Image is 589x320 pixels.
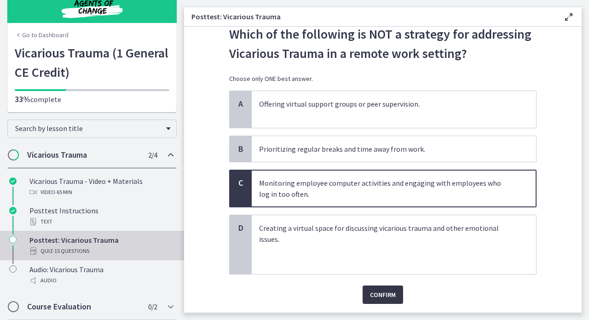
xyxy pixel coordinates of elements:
[29,275,173,286] div: Audio
[29,176,173,198] div: Vicarious Trauma - Video + Materials
[148,301,157,312] span: 0 / 2
[235,98,246,109] span: A
[7,120,177,138] div: Search by lesson title
[29,216,173,227] div: Text
[148,149,157,160] span: 2 / 4
[55,187,72,198] span: · 65 min
[15,124,162,133] span: Search by lesson title
[235,177,246,189] span: C
[29,187,173,198] div: Video
[15,94,169,105] p: complete
[229,74,537,83] p: Choose only ONE best answer.
[15,30,69,40] a: Go to Dashboard
[27,149,139,160] h2: Vicarious Trauma
[363,286,403,304] button: Confirm
[259,143,510,154] p: Prioritizing regular breaks and time away from work.
[191,11,549,22] h3: Posttest: Vicarious Trauma
[259,177,510,200] p: Monitoring employee computer activities and engaging with employees who log in too often.
[15,43,169,82] h1: Vicarious Trauma (1 General CE Credit)
[370,289,396,300] span: Confirm
[229,24,537,63] p: Which of the following is NOT a strategy for addressing Vicarious Trauma in a remote work setting?
[259,223,510,267] p: Creating a virtual space for discussing vicarious trauma and other emotional issues.
[29,234,173,257] div: Posttest: Vicarious Trauma
[9,177,17,185] i: Completed
[259,98,510,120] p: Offering virtual support groups or peer supervision.
[9,207,17,214] i: Completed
[235,143,246,154] span: B
[29,205,173,227] div: Posttest Instructions
[53,246,89,257] span: · 15 Questions
[235,223,246,234] span: D
[27,301,139,312] h2: Course Evaluation
[15,94,30,104] span: 33%
[29,246,173,257] div: Quiz
[29,264,173,286] div: Audio: Vicarious Trauma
